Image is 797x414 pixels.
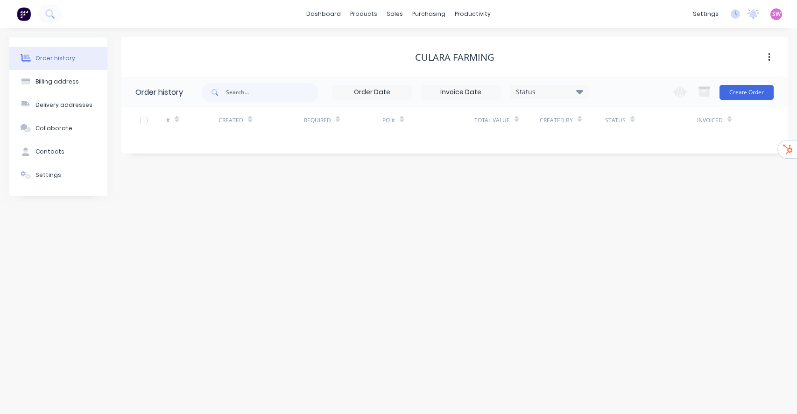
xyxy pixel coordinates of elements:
[9,70,107,93] button: Billing address
[35,124,72,133] div: Collaborate
[226,83,318,102] input: Search...
[382,107,474,133] div: PO #
[304,107,382,133] div: Required
[333,85,411,99] input: Order Date
[697,116,723,125] div: Invoiced
[688,7,723,21] div: settings
[605,116,626,125] div: Status
[9,163,107,187] button: Settings
[540,107,605,133] div: Created By
[166,107,219,133] div: #
[510,87,589,97] div: Status
[474,116,510,125] div: Total Value
[219,107,303,133] div: Created
[166,116,170,125] div: #
[35,54,75,63] div: Order history
[9,117,107,140] button: Collaborate
[605,107,697,133] div: Status
[772,10,781,18] span: SW
[9,93,107,117] button: Delivery addresses
[219,116,243,125] div: Created
[17,7,31,21] img: Factory
[304,116,331,125] div: Required
[422,85,500,99] input: Invoice Date
[450,7,495,21] div: productivity
[135,87,183,98] div: Order history
[408,7,450,21] div: purchasing
[415,52,494,63] div: Culara Farming
[382,116,395,125] div: PO #
[35,77,79,86] div: Billing address
[302,7,346,21] a: dashboard
[382,7,408,21] div: sales
[474,107,540,133] div: Total Value
[9,140,107,163] button: Contacts
[9,47,107,70] button: Order history
[540,116,573,125] div: Created By
[697,107,749,133] div: Invoiced
[719,85,774,100] button: Create Order
[35,147,64,156] div: Contacts
[346,7,382,21] div: products
[35,101,92,109] div: Delivery addresses
[35,171,61,179] div: Settings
